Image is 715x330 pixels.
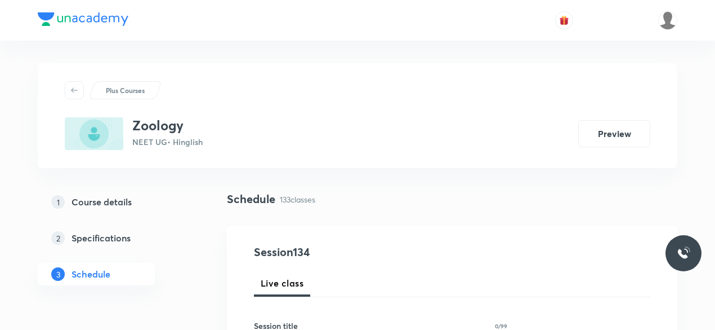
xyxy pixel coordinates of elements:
p: 2 [51,231,65,245]
h5: Course details [71,195,132,209]
img: Company Logo [38,12,128,26]
p: NEET UG • Hinglish [132,136,203,148]
h4: Schedule [227,191,275,208]
h3: Zoology [132,117,203,134]
p: Plus Courses [106,85,145,95]
p: 1 [51,195,65,209]
h4: Session 134 [254,244,459,261]
img: avatar [559,15,569,25]
a: 1Course details [38,191,191,213]
button: avatar [555,11,573,29]
p: 133 classes [280,193,315,205]
p: 3 [51,267,65,281]
span: Live class [261,276,303,290]
a: Company Logo [38,12,128,29]
img: Aamir Yousuf [658,11,677,30]
a: 2Specifications [38,227,191,249]
button: Preview [578,120,650,147]
h5: Schedule [71,267,110,281]
img: B07F878F-8C37-4FCA-A8C0-D960F11DBB31_plus.png [65,117,123,150]
img: ttu [677,247,690,260]
p: 0/99 [495,323,507,329]
h5: Specifications [71,231,131,245]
